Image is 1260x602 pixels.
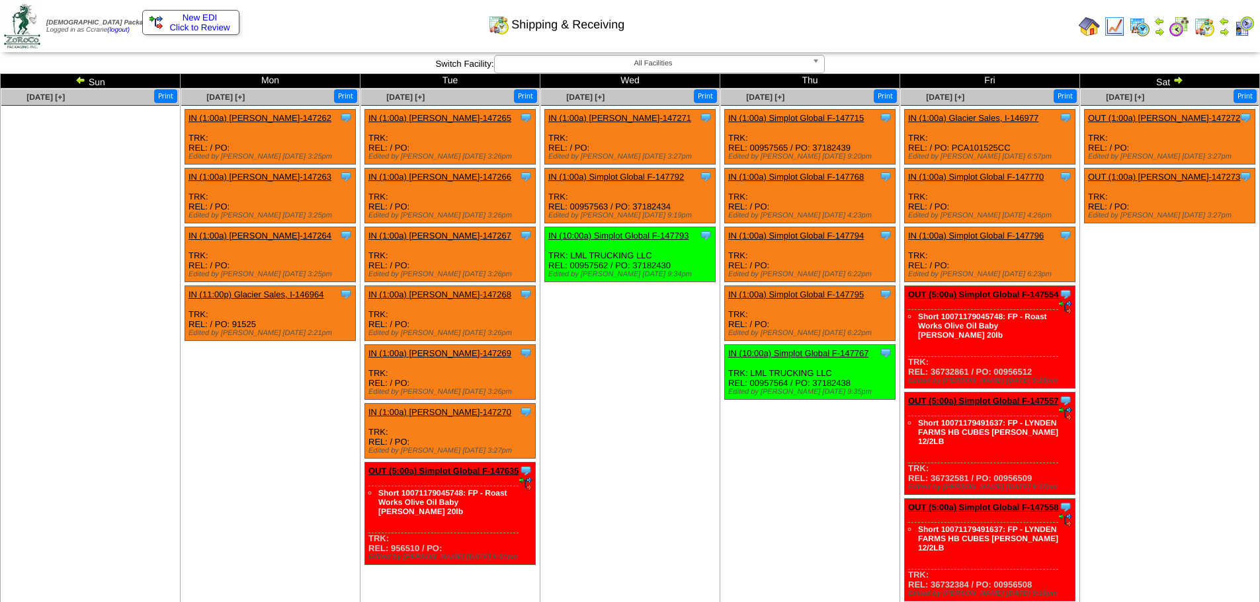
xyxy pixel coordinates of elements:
[540,74,720,89] td: Wed
[1079,16,1100,37] img: home.gif
[1059,170,1072,183] img: Tooltip
[1059,111,1072,124] img: Tooltip
[548,172,684,182] a: IN (1:00a) Simplot Global F-147792
[1104,16,1125,37] img: line_graph.gif
[699,111,712,124] img: Tooltip
[918,525,1058,552] a: Short 10071179491637: FP - LYNDEN FARMS HB CUBES [PERSON_NAME] 12/2LB
[519,287,532,301] img: Tooltip
[699,229,712,242] img: Tooltip
[368,113,511,123] a: IN (1:00a) [PERSON_NAME]-147265
[368,466,519,476] a: OUT (5:00a) Simplot Global F-147635
[926,93,964,102] a: [DATE] [+]
[519,346,532,359] img: Tooltip
[1,74,181,89] td: Sun
[189,172,331,182] a: IN (1:00a) [PERSON_NAME]-147263
[908,589,1075,597] div: Edited by [PERSON_NAME] [DATE] 9:18pm
[185,110,356,165] div: TRK: REL: / PO:
[1239,170,1252,183] img: Tooltip
[1169,16,1190,37] img: calendarblend.gif
[694,89,717,103] button: Print
[905,286,1075,389] div: TRK: REL: 36732861 / PO: 00956512
[107,26,130,34] a: (logout)
[368,270,535,278] div: Edited by [PERSON_NAME] [DATE] 3:26pm
[908,113,1038,123] a: IN (1:00a) Glacier Sales, I-146977
[149,16,163,29] img: ediSmall.gif
[368,211,535,219] div: Edited by [PERSON_NAME] [DATE] 3:26pm
[1059,407,1072,420] img: EDI
[746,93,784,102] span: [DATE] [+]
[386,93,425,102] a: [DATE] [+]
[365,227,536,282] div: TRK: REL: / PO:
[368,407,511,417] a: IN (1:00a) [PERSON_NAME]-147270
[185,169,356,223] div: TRK: REL: / PO:
[725,286,896,341] div: TRK: REL: / PO:
[368,348,511,358] a: IN (1:00a) [PERSON_NAME]-147269
[368,231,511,241] a: IN (1:00a) [PERSON_NAME]-147267
[566,93,605,102] a: [DATE] [+]
[514,89,537,103] button: Print
[908,377,1075,385] div: Edited by [PERSON_NAME] [DATE] 9:16pm
[149,13,232,32] a: New EDI Click to Review
[1059,513,1072,527] img: EDI
[725,345,896,400] div: TRK: LML TRUCKING LLC REL: 00957564 / PO: 37182438
[183,13,218,22] span: New EDI
[908,211,1075,219] div: Edited by [PERSON_NAME] [DATE] 4:26pm
[189,329,355,337] div: Edited by [PERSON_NAME] [DATE] 2:21pm
[720,74,900,89] td: Thu
[918,312,1047,340] a: Short 10071179045748: FP - Roast Works Olive Oil Baby [PERSON_NAME] 20lb
[908,502,1059,512] a: OUT (5:00a) Simplot Global F-147558
[1085,169,1255,223] div: TRK: REL: / PO:
[728,348,868,358] a: IN (10:00a) Simplot Global F-147767
[154,89,177,103] button: Print
[879,229,892,242] img: Tooltip
[365,404,536,459] div: TRK: REL: / PO:
[1239,111,1252,124] img: Tooltip
[728,211,895,219] div: Edited by [PERSON_NAME] [DATE] 4:23pm
[1234,16,1255,37] img: calendarcustomer.gif
[548,270,715,278] div: Edited by [PERSON_NAME] [DATE] 9:34pm
[725,110,896,165] div: TRK: REL: 00957565 / PO: 37182439
[908,483,1075,491] div: Edited by [PERSON_NAME] [DATE] 9:17pm
[339,287,353,301] img: Tooltip
[189,231,331,241] a: IN (1:00a) [PERSON_NAME]-147264
[26,93,65,102] a: [DATE] [+]
[725,169,896,223] div: TRK: REL: / PO:
[511,18,624,32] span: Shipping & Receiving
[548,211,715,219] div: Edited by [PERSON_NAME] [DATE] 9:19pm
[908,396,1059,406] a: OUT (5:00a) Simplot Global F-147557
[728,172,864,182] a: IN (1:00a) Simplot Global F-147768
[908,153,1075,161] div: Edited by [PERSON_NAME] [DATE] 6:57pm
[519,229,532,242] img: Tooltip
[728,289,864,299] a: IN (1:00a) Simplot Global F-147795
[365,463,536,565] div: TRK: REL: 956510 / PO:
[1129,16,1150,37] img: calendarprod.gif
[519,464,532,477] img: Tooltip
[185,227,356,282] div: TRK: REL: / PO:
[1080,74,1260,89] td: Sat
[879,287,892,301] img: Tooltip
[365,345,536,400] div: TRK: REL: / PO:
[378,488,507,516] a: Short 10071179045748: FP - Roast Works Olive Oil Baby [PERSON_NAME] 20lb
[500,56,807,71] span: All Facilities
[905,499,1075,601] div: TRK: REL: 36732384 / PO: 00956508
[545,110,716,165] div: TRK: REL: / PO:
[900,74,1080,89] td: Fri
[548,231,689,241] a: IN (10:00a) Simplot Global F-147793
[548,113,691,123] a: IN (1:00a) [PERSON_NAME]-147271
[905,110,1075,165] div: TRK: REL: / PO: PCA101525CC
[1106,93,1144,102] span: [DATE] [+]
[1173,75,1183,85] img: arrowright.gif
[365,169,536,223] div: TRK: REL: / PO:
[339,111,353,124] img: Tooltip
[368,153,535,161] div: Edited by [PERSON_NAME] [DATE] 3:26pm
[728,270,895,278] div: Edited by [PERSON_NAME] [DATE] 6:22pm
[339,170,353,183] img: Tooltip
[368,329,535,337] div: Edited by [PERSON_NAME] [DATE] 3:26pm
[1088,211,1255,219] div: Edited by [PERSON_NAME] [DATE] 3:27pm
[189,153,355,161] div: Edited by [PERSON_NAME] [DATE] 3:25pm
[339,229,353,242] img: Tooltip
[519,170,532,183] img: Tooltip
